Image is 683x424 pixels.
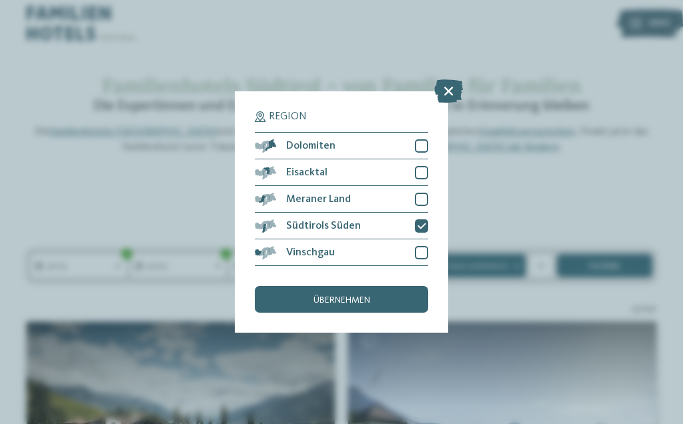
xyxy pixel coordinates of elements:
[286,247,335,258] span: Vinschgau
[269,111,307,122] span: Region
[286,167,327,178] span: Eisacktal
[286,194,351,205] span: Meraner Land
[286,221,361,231] span: Südtirols Süden
[313,295,370,305] span: übernehmen
[286,141,335,151] span: Dolomiten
